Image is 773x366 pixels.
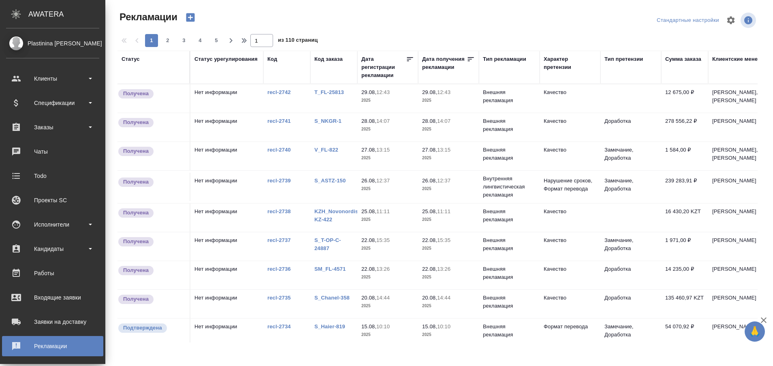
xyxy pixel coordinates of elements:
[661,232,708,261] td: 1 971,00 ₽
[361,237,376,243] p: 22.08,
[267,89,291,95] a: recl-2742
[210,34,223,47] button: 5
[361,154,414,162] p: 2025
[437,89,451,95] p: 12:43
[6,291,99,304] div: Входящие заявки
[361,89,376,95] p: 29.08,
[6,340,99,352] div: Рекламации
[210,36,223,45] span: 5
[422,89,437,95] p: 29.08,
[190,290,263,318] td: Нет информации
[721,11,741,30] span: Настроить таблицу
[123,90,149,98] p: Получена
[2,190,103,210] a: Проекты SC
[604,55,643,63] div: Тип претензии
[123,324,162,332] p: Подтверждена
[361,244,414,253] p: 2025
[177,34,190,47] button: 3
[190,142,263,170] td: Нет информации
[361,147,376,153] p: 27.08,
[540,319,600,347] td: Формат перевода
[314,266,346,272] a: SM_FL-4571
[28,6,105,22] div: AWATERA
[2,263,103,283] a: Работы
[437,295,451,301] p: 14:44
[437,118,451,124] p: 14:07
[665,55,701,63] div: Сумма заказа
[361,208,376,214] p: 25.08,
[190,173,263,201] td: Нет информации
[437,237,451,243] p: 15:35
[479,232,540,261] td: Внешняя рекламация
[161,34,174,47] button: 2
[267,55,277,63] div: Код
[437,266,451,272] p: 13:26
[422,118,437,124] p: 28.08,
[161,36,174,45] span: 2
[6,121,99,133] div: Заказы
[422,185,475,193] p: 2025
[314,323,345,330] a: S_Haier-819
[479,171,540,203] td: Внутренняя лингвистическая рекламация
[600,142,661,170] td: Замечание, Доработка
[123,147,149,155] p: Получена
[190,261,263,289] td: Нет информации
[422,208,437,214] p: 25.08,
[278,35,318,47] span: из 110 страниц
[479,84,540,113] td: Внешняя рекламация
[422,302,475,310] p: 2025
[600,290,661,318] td: Доработка
[748,323,762,340] span: 🙏
[437,208,451,214] p: 11:11
[655,14,721,27] div: split button
[422,237,437,243] p: 22.08,
[190,232,263,261] td: Нет информации
[123,295,149,303] p: Получена
[2,312,103,332] a: Заявки на доставку
[314,178,346,184] a: S_ASTZ-150
[479,113,540,141] td: Внешняя рекламация
[422,154,475,162] p: 2025
[361,118,376,124] p: 28.08,
[2,336,103,356] a: Рекламации
[123,209,149,217] p: Получена
[479,319,540,347] td: Внешняя рекламация
[6,170,99,182] div: Todo
[376,208,390,214] p: 11:11
[437,178,451,184] p: 12:37
[122,55,140,63] div: Статус
[376,89,390,95] p: 12:43
[544,55,596,71] div: Характер претензии
[361,178,376,184] p: 26.08,
[479,261,540,289] td: Внешняя рекламация
[2,166,103,186] a: Todo
[376,118,390,124] p: 14:07
[6,73,99,85] div: Клиенты
[267,147,291,153] a: recl-2740
[376,237,390,243] p: 15:35
[194,36,207,45] span: 4
[123,118,149,126] p: Получена
[422,273,475,281] p: 2025
[123,266,149,274] p: Получена
[177,36,190,45] span: 3
[117,11,177,24] span: Рекламации
[361,55,406,79] div: Дата регистрации рекламации
[661,261,708,289] td: 14 235,00 ₽
[600,173,661,201] td: Замечание, Доработка
[361,302,414,310] p: 2025
[190,203,263,232] td: Нет информации
[6,97,99,109] div: Спецификации
[6,243,99,255] div: Кандидаты
[314,118,342,124] a: S_NKGR-1
[376,266,390,272] p: 13:26
[483,55,526,63] div: Тип рекламации
[314,208,363,223] a: KZH_Novonordisk-KZ-422
[361,295,376,301] p: 20.08,
[267,178,291,184] a: recl-2739
[361,216,414,224] p: 2025
[376,323,390,330] p: 10:10
[422,266,437,272] p: 22.08,
[437,147,451,153] p: 13:15
[194,34,207,47] button: 4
